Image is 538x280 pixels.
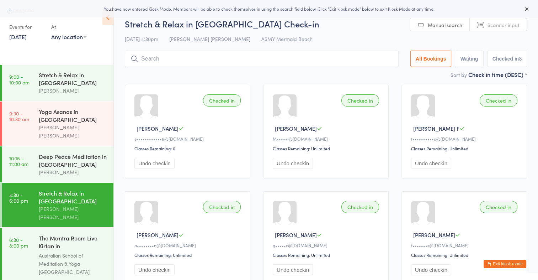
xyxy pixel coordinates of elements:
span: [PERSON_NAME] [413,231,455,239]
span: [PERSON_NAME] [275,125,317,132]
div: f•••••••s@[DOMAIN_NAME] [411,242,520,248]
span: [DATE] 4:30pm [125,35,158,42]
a: 9:30 -10:30 amYoga Asanas in [GEOGRAPHIC_DATA][PERSON_NAME] [PERSON_NAME] [2,102,113,146]
div: t••••••••••o@[DOMAIN_NAME] [411,136,520,142]
button: Exit kiosk mode [484,260,526,268]
time: 4:30 - 6:00 pm [9,192,28,203]
span: [PERSON_NAME] F [413,125,459,132]
div: Events for [9,21,44,33]
span: ASMY Mermaid Beach [261,35,313,42]
span: [PERSON_NAME] [137,125,179,132]
time: 10:15 - 11:00 am [9,155,28,167]
a: 9:00 -10:00 amStretch & Relax in [GEOGRAPHIC_DATA][PERSON_NAME] [2,65,113,101]
a: [DATE] [9,33,27,41]
div: [PERSON_NAME] [39,87,107,95]
div: [PERSON_NAME] [39,168,107,176]
time: 9:00 - 10:00 am [9,74,30,85]
time: 9:30 - 10:30 am [9,110,29,122]
div: Yoga Asanas in [GEOGRAPHIC_DATA] [39,108,107,123]
button: All Bookings [410,51,452,67]
span: [PERSON_NAME] [137,231,179,239]
a: 10:15 -11:00 amDeep Peace Meditation in [GEOGRAPHIC_DATA][PERSON_NAME] [2,146,113,182]
span: [PERSON_NAME] [275,231,317,239]
button: Undo checkin [411,264,451,275]
div: Classes Remaining: 0 [134,145,243,151]
span: Manual search [428,21,462,28]
h2: Stretch & Relax in [GEOGRAPHIC_DATA] Check-in [125,18,527,30]
div: s••••••••••••6@[DOMAIN_NAME] [134,136,243,142]
div: Checked in [341,94,379,107]
input: Search [125,51,399,67]
div: Classes Remaining: Unlimited [134,252,243,258]
div: You have now entered Kiosk Mode. Members will be able to check themselves in using the search fie... [11,6,527,12]
div: Stretch & Relax in [GEOGRAPHIC_DATA] [39,71,107,87]
div: a••••••••n@[DOMAIN_NAME] [134,242,243,248]
button: Undo checkin [134,264,175,275]
div: The Mantra Room Live Kirtan in [GEOGRAPHIC_DATA] [39,234,107,252]
time: 6:30 - 8:00 pm [9,237,28,248]
div: Classes Remaining: Unlimited [411,145,520,151]
div: Classes Remaining: Unlimited [411,252,520,258]
div: g•••••c@[DOMAIN_NAME] [273,242,381,248]
div: Checked in [203,94,241,107]
div: Checked in [203,201,241,213]
span: Scanner input [488,21,520,28]
div: Checked in [341,201,379,213]
button: Undo checkin [411,158,451,169]
div: Deep Peace Meditation in [GEOGRAPHIC_DATA] [39,152,107,168]
div: 8 [519,56,522,62]
div: Classes Remaining: Unlimited [273,145,381,151]
div: M•••••l@[DOMAIN_NAME] [273,136,381,142]
div: At [51,21,86,33]
button: Waiting [455,51,483,67]
div: Checked in [480,94,517,107]
label: Sort by [451,71,467,78]
button: Undo checkin [134,158,175,169]
div: Australian School of Meditation & Yoga [GEOGRAPHIC_DATA] [39,252,107,276]
div: [PERSON_NAME] [PERSON_NAME] [39,205,107,221]
div: Checked in [480,201,517,213]
div: Stretch & Relax in [GEOGRAPHIC_DATA] [39,189,107,205]
div: Check in time (DESC) [468,71,527,78]
button: Checked in8 [487,51,527,67]
div: Classes Remaining: Unlimited [273,252,381,258]
a: 4:30 -6:00 pmStretch & Relax in [GEOGRAPHIC_DATA][PERSON_NAME] [PERSON_NAME] [2,183,113,227]
button: Undo checkin [273,158,313,169]
div: Any location [51,33,86,41]
button: Undo checkin [273,264,313,275]
div: [PERSON_NAME] [PERSON_NAME] [39,123,107,140]
span: [PERSON_NAME] [PERSON_NAME] [169,35,250,42]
